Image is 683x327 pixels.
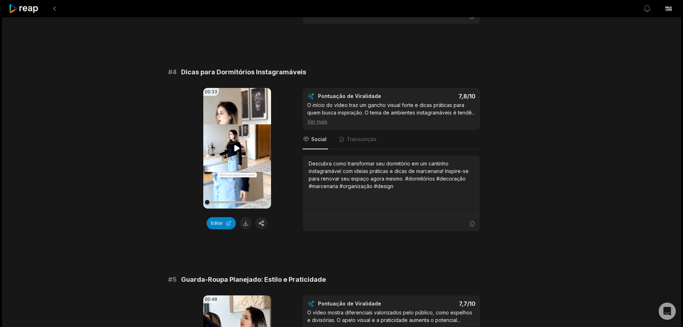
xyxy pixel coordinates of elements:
[459,93,467,100] font: 7,8
[181,68,306,76] font: Dicas para Dormitórios Instagramáveis
[307,309,472,323] font: O vídeo mostra diferenciais valorizados pelo público, como espelhos e divisórias. O apelo visual ...
[172,276,177,283] font: 5
[318,300,381,307] font: Pontuação de Viralidade
[309,160,469,189] font: Descubra como transformar seu dormitório em um cantinho instagramável com ideias práticas e dicas...
[347,136,376,142] font: Transcrição
[457,317,460,323] font: ...
[459,300,467,307] font: 7,7
[659,303,676,320] div: Abra o Intercom Messenger
[211,220,223,226] font: Editar
[472,109,475,116] font: ...
[467,93,475,100] font: /10
[168,68,172,76] font: #
[181,276,326,283] font: Guarda-Roupa Planejado: Estilo e Praticidade
[168,276,172,283] font: #
[303,130,480,149] nav: Abas
[318,93,381,99] font: Pontuação de Viralidade
[207,217,236,229] button: Editar
[467,300,475,307] font: /10
[307,118,327,125] font: Ver mais
[172,68,177,76] font: 4
[311,136,327,142] font: Social
[307,102,472,116] font: O início do vídeo traz um gancho visual forte e dicas práticas para quem busca inspiração. O tema...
